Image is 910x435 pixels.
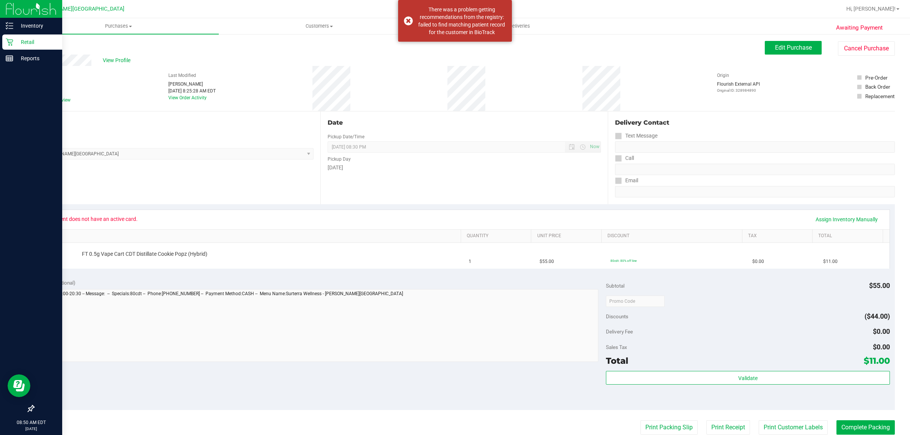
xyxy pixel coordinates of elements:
span: Discounts [606,310,628,323]
div: Flourish External API [717,81,760,93]
label: Origin [717,72,729,79]
span: Sales Tax [606,344,627,350]
button: Cancel Purchase [838,41,895,56]
p: Original ID: 328984890 [717,88,760,93]
a: Unit Price [537,233,599,239]
button: Print Customer Labels [759,420,828,435]
button: Print Packing Slip [640,420,698,435]
inline-svg: Reports [6,55,13,62]
a: Total [818,233,880,239]
span: Hi, [PERSON_NAME]! [846,6,896,12]
label: Email [615,175,638,186]
label: Pickup Day [328,156,351,163]
div: [DATE] [328,164,601,172]
span: Edit Purchase [775,44,812,51]
span: $0.00 [873,343,890,351]
span: $55.00 [540,258,554,265]
inline-svg: Retail [6,38,13,46]
p: Reports [13,54,59,63]
span: $11.00 [823,258,838,265]
span: Subtotal [606,283,624,289]
inline-svg: Inventory [6,22,13,30]
a: Discount [607,233,739,239]
div: Location [33,118,314,127]
div: Delivery Contact [615,118,895,127]
div: [DATE] 8:25:28 AM EDT [168,88,216,94]
div: Replacement [865,92,894,100]
span: Awaiting Payment [836,23,883,32]
span: Delivery Fee [606,329,633,335]
div: Pre-Order [865,74,888,81]
a: Deliveries [419,18,620,34]
iframe: Resource center [8,374,30,397]
a: SKU [45,233,458,239]
p: 08:50 AM EDT [3,419,59,426]
label: Text Message [615,130,657,141]
p: [DATE] [3,426,59,432]
input: Format: (999) 999-9999 [615,141,895,153]
span: FT 0.5g Vape Cart CDT Distillate Cookie Popz (Hybrid) [82,250,207,258]
button: Validate [606,371,890,385]
span: Total [606,355,628,366]
a: View Order Activity [168,95,207,100]
input: Promo Code [606,296,665,307]
p: Retail [13,38,59,47]
span: $55.00 [869,282,890,289]
span: 80cdt: 80% off line [610,259,637,263]
div: There was a problem getting recommendations from the registry: failed to find matching patient re... [417,6,506,36]
span: View Profile [103,56,133,64]
div: Back Order [865,83,890,91]
a: Customers [219,18,419,34]
span: 1 [469,258,471,265]
span: $11.00 [864,355,890,366]
a: Purchases [18,18,219,34]
span: $0.00 [752,258,764,265]
div: Date [328,118,601,127]
a: Assign Inventory Manually [811,213,883,226]
p: Inventory [13,21,59,30]
label: Last Modified [168,72,196,79]
label: Pickup Date/Time [328,133,364,140]
a: Quantity [467,233,528,239]
span: ($44.00) [864,312,890,320]
span: Deliveries [499,23,540,30]
button: Edit Purchase [765,41,822,55]
span: Patient does not have an active card. [46,213,143,225]
input: Format: (999) 999-9999 [615,164,895,175]
button: Print Receipt [706,420,750,435]
span: Purchases [18,23,219,30]
div: [PERSON_NAME] [168,81,216,88]
button: Complete Packing [836,420,895,435]
span: Validate [738,375,758,381]
span: $0.00 [873,327,890,335]
span: Customers [219,23,419,30]
span: [PERSON_NAME][GEOGRAPHIC_DATA] [31,6,124,12]
a: Tax [748,233,810,239]
label: Call [615,153,634,164]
